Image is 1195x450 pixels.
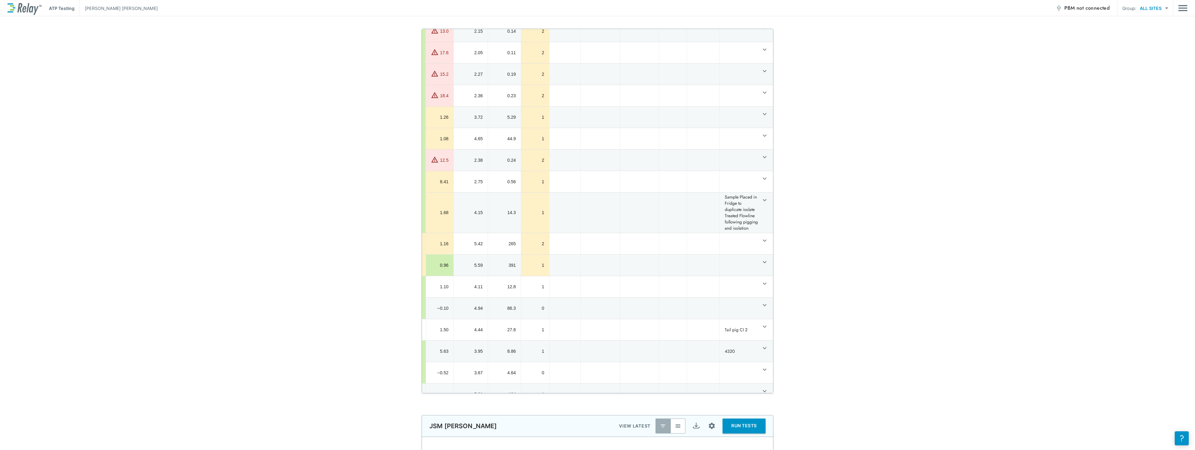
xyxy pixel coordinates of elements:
button: expand row [759,386,770,396]
div: 1.50 [431,327,448,333]
div: 2.27 [459,71,483,77]
div: 0 [526,305,544,311]
div: 86.3 [493,305,516,311]
div: 1 [526,348,544,354]
div: --0.52 [431,370,448,376]
div: 1 [526,179,544,185]
img: Warning [431,156,438,163]
div: 4.15 [459,209,483,216]
td: Sample Placed in Fridge to duplicate isolate Treated Flowline following pigging and isolation [719,193,759,232]
div: 4.94 [459,305,483,311]
button: PBM not connected [1053,2,1112,14]
iframe: Resource center [1175,431,1189,445]
div: 5.01 [459,391,483,397]
button: expand row [759,44,770,55]
div: 1 [526,327,544,333]
img: Offline Icon [1056,5,1062,11]
img: Drawer Icon [1178,2,1188,14]
div: 12.5 [440,157,448,163]
div: 5.42 [459,241,483,247]
div: 1.08 [431,136,448,142]
button: expand row [759,257,770,267]
div: 5.29 [493,114,516,120]
button: Export [689,419,704,433]
img: Warning [431,91,438,99]
button: Site setup [704,418,720,434]
div: 4.11 [459,284,483,290]
button: expand row [759,278,770,289]
div: 2.38 [459,157,483,163]
div: 104 [493,391,516,397]
div: 0.23 [493,93,516,99]
div: 1 [526,284,544,290]
div: 265 [493,241,516,247]
p: [PERSON_NAME] [PERSON_NAME] [85,5,158,12]
button: expand row [759,343,770,353]
p: VIEW LATEST [619,422,651,430]
div: 1.16 [431,241,448,247]
div: 44.9 [493,136,516,142]
button: expand row [759,300,770,310]
div: 4.44 [459,327,483,333]
div: 14.3 [493,209,516,216]
button: Main menu [1178,2,1188,14]
div: 0.24 [493,157,516,163]
div: 13.0 [440,28,448,34]
div: 0.14 [493,28,516,34]
div: 0.19 [493,71,516,77]
button: expand row [759,235,770,246]
button: expand row [759,152,770,162]
div: 3.95 [459,348,483,354]
button: expand row [759,364,770,375]
div: 2 [526,71,544,77]
img: Latest [660,423,666,429]
img: Warning [431,48,438,56]
div: 2.75 [459,179,483,185]
div: 5.63 [431,348,448,354]
div: 27.8 [493,327,516,333]
span: not connected [1076,4,1110,12]
img: Warning [431,70,438,77]
div: 0.11 [493,50,516,56]
div: 2 [526,50,544,56]
div: 1 [526,262,544,268]
div: 2.05 [459,50,483,56]
td: 4320 [719,341,759,362]
div: 2.36 [459,93,483,99]
div: 1 [526,136,544,142]
div: 2 [526,157,544,163]
div: 2 [526,28,544,34]
button: expand row [759,130,770,141]
div: 12.8 [493,284,516,290]
button: RUN TESTS [723,419,766,433]
button: expand row [759,66,770,76]
div: 1 [526,391,544,397]
button: expand row [759,195,770,205]
div: 0.96 [431,262,448,268]
button: expand row [759,109,770,119]
img: View All [675,423,681,429]
div: 8.86 [493,348,516,354]
button: expand row [759,87,770,98]
div: 391 [493,262,516,268]
img: Warning [431,27,438,34]
div: 18.4 [440,93,448,99]
button: expand row [759,173,770,184]
div: 1.26 [431,114,448,120]
div: 15.2 [440,71,448,77]
div: 1 [526,114,544,120]
p: Group: [1122,5,1136,12]
td: Tail pig CI 2 [719,319,759,340]
div: 1.10 [431,284,448,290]
img: LuminUltra Relay [7,2,41,15]
p: ATP Testing [49,5,75,12]
div: 4.64 [493,370,516,376]
div: 0.56 [493,179,516,185]
div: 17.6 [440,50,448,56]
div: 0 [526,370,544,376]
div: --0.10 [431,305,448,311]
div: 2 [526,241,544,247]
button: expand row [759,321,770,332]
div: 4.65 [459,136,483,142]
